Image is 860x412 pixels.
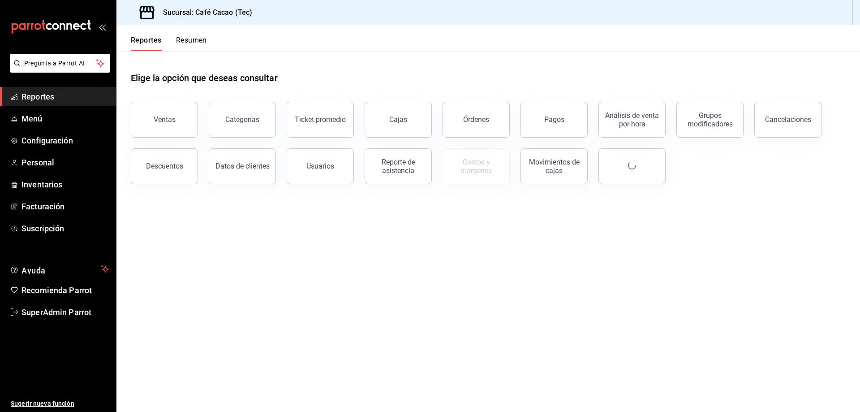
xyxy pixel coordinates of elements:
div: Ventas [154,115,176,124]
div: Movimientos de cajas [526,158,582,175]
span: Inventarios [21,178,109,191]
button: Ventas [131,102,198,138]
button: Categorías [209,102,276,138]
h3: Sucursal: Café Cacao (Tec) [156,7,252,18]
div: Grupos modificadores [682,111,738,128]
div: Pagos [544,115,564,124]
div: Reporte de asistencia [370,158,426,175]
h1: Elige la opción que deseas consultar [131,71,278,85]
span: SuperAdmin Parrot [21,306,109,318]
button: Datos de clientes [209,148,276,184]
button: Descuentos [131,148,198,184]
div: Análisis de venta por hora [604,111,660,128]
button: Cancelaciones [754,102,821,138]
div: Cajas [389,115,407,124]
span: Suscripción [21,222,109,234]
button: Grupos modificadores [676,102,744,138]
button: Pagos [520,102,588,138]
button: Usuarios [287,148,354,184]
button: Órdenes [443,102,510,138]
span: Personal [21,156,109,169]
button: Contrata inventarios para ver este reporte [443,148,510,184]
button: Cajas [365,102,432,138]
div: Categorías [225,115,259,124]
span: Recomienda Parrot [21,284,109,296]
span: Ayuda [21,264,97,274]
button: Reporte de asistencia [365,148,432,184]
div: Cancelaciones [765,115,811,124]
span: Facturación [21,200,109,213]
button: Resumen [176,36,207,51]
span: Sugerir nueva función [11,399,109,408]
button: open_drawer_menu [99,23,106,30]
div: navigation tabs [131,36,207,51]
button: Pregunta a Parrot AI [10,54,110,73]
div: Costos y márgenes [448,158,504,175]
div: Usuarios [306,162,334,170]
span: Configuración [21,134,109,147]
button: Reportes [131,36,162,51]
span: Reportes [21,91,109,103]
button: Análisis de venta por hora [598,102,666,138]
span: Pregunta a Parrot AI [24,59,96,68]
div: Descuentos [146,162,183,170]
div: Datos de clientes [215,162,270,170]
span: Menú [21,113,109,125]
div: Órdenes [463,115,489,124]
a: Pregunta a Parrot AI [6,65,110,74]
div: Ticket promedio [295,115,346,124]
button: Ticket promedio [287,102,354,138]
button: Movimientos de cajas [520,148,588,184]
